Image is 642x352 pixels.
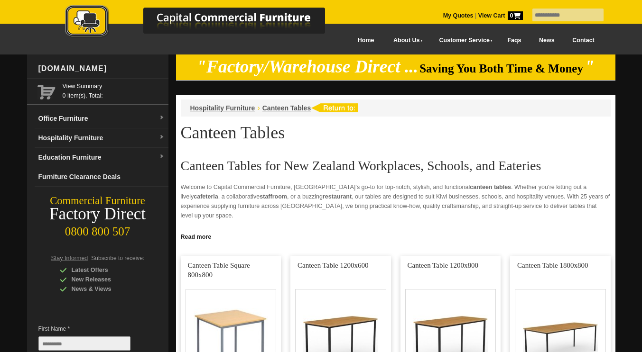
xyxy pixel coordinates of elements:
[499,30,530,51] a: Faqs
[63,81,165,91] a: View Summary
[563,30,603,51] a: Contact
[51,255,88,262] span: Stay Informed
[27,220,168,238] div: 0800 800 507
[91,255,144,262] span: Subscribe to receive:
[35,109,168,128] a: Office Furnituredropdown
[38,324,145,334] span: First Name *
[181,124,611,142] h1: Canteen Tables
[257,103,260,113] li: ›
[159,154,165,160] img: dropdown
[181,182,611,220] p: Welcome to Capital Commercial Furniture, [GEOGRAPHIC_DATA]’s go-to for top-notch, stylish, and fu...
[60,284,150,294] div: News & Views
[159,135,165,140] img: dropdown
[262,104,311,112] a: Canteen Tables
[60,265,150,275] div: Latest Offers
[35,54,168,83] div: [DOMAIN_NAME]
[194,193,218,200] strong: cafeteria
[27,194,168,208] div: Commercial Furniture
[311,103,358,112] img: return to
[323,193,352,200] strong: restaurant
[196,57,418,76] em: "Factory/Warehouse Direct ...
[443,12,474,19] a: My Quotes
[383,30,428,51] a: About Us
[508,11,523,20] span: 0
[27,208,168,221] div: Factory Direct
[159,115,165,121] img: dropdown
[60,275,150,284] div: New Releases
[38,336,130,351] input: First Name *
[260,193,287,200] strong: staffroom
[35,128,168,148] a: Hospitality Furnituredropdown
[530,30,563,51] a: News
[39,5,371,42] a: Capital Commercial Furniture Logo
[190,104,255,112] a: Hospitality Furniture
[176,230,615,242] a: Click to read more
[476,12,522,19] a: View Cart0
[478,12,523,19] strong: View Cart
[63,81,165,99] span: 0 item(s), Total:
[35,167,168,187] a: Furniture Clearance Deals
[428,30,498,51] a: Customer Service
[181,228,611,242] h2: Why Choose Our Canteen Tables?
[39,5,371,39] img: Capital Commercial Furniture Logo
[419,62,583,75] span: Saving You Both Time & Money
[470,184,511,190] strong: canteen tables
[181,159,611,173] h2: Canteen Tables for New Zealand Workplaces, Schools, and Eateries
[585,57,595,76] em: "
[35,148,168,167] a: Education Furnituredropdown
